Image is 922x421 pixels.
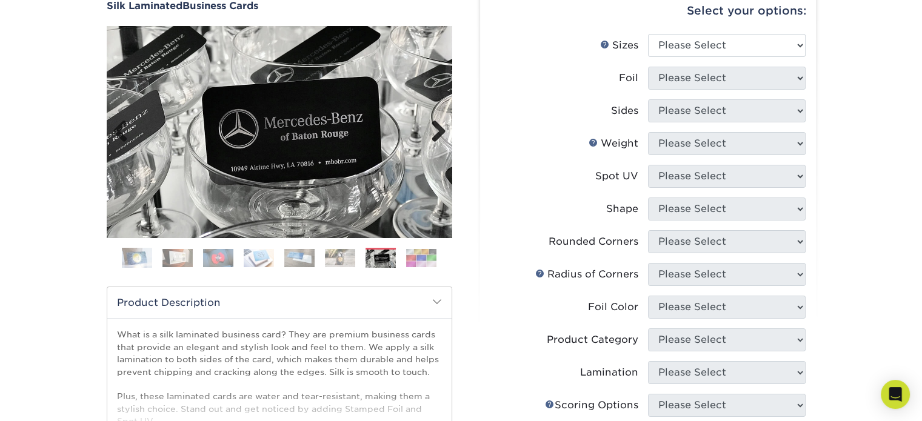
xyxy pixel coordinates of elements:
div: Radius of Corners [535,267,638,282]
div: Foil [619,71,638,85]
img: Business Cards 02 [162,249,193,267]
div: Sizes [600,38,638,53]
img: Business Cards 04 [244,249,274,267]
div: Open Intercom Messenger [881,380,910,409]
img: Business Cards 05 [284,249,315,267]
div: Scoring Options [545,398,638,413]
div: Rounded Corners [549,234,638,249]
div: Product Category [547,333,638,347]
img: Business Cards 03 [203,249,233,267]
img: Business Cards 08 [406,249,436,267]
div: Sides [611,104,638,118]
h2: Product Description [107,287,452,318]
img: Business Cards 06 [325,249,355,267]
div: Weight [589,136,638,151]
img: Silk Laminated 07 [107,26,452,238]
div: Shape [606,202,638,216]
div: Foil Color [588,300,638,314]
img: Business Cards 01 [122,243,152,273]
img: Business Cards 07 [366,250,396,268]
div: Spot UV [595,169,638,184]
div: Lamination [580,365,638,380]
